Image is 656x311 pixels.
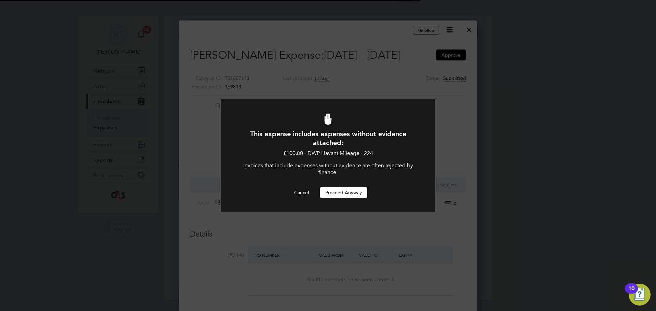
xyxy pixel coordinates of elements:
h1: This expense includes expenses without evidence attached: [239,129,417,147]
button: Proceed Anyway [320,187,367,198]
div: 10 [628,288,634,297]
button: Cancel [289,187,314,198]
p: Invoices that include expenses without evidence are often rejected by finance. [239,162,417,176]
p: £100.80 - DWP Havant Mileage - 224 [239,150,417,157]
button: Open Resource Center, 10 new notifications [629,284,651,306]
